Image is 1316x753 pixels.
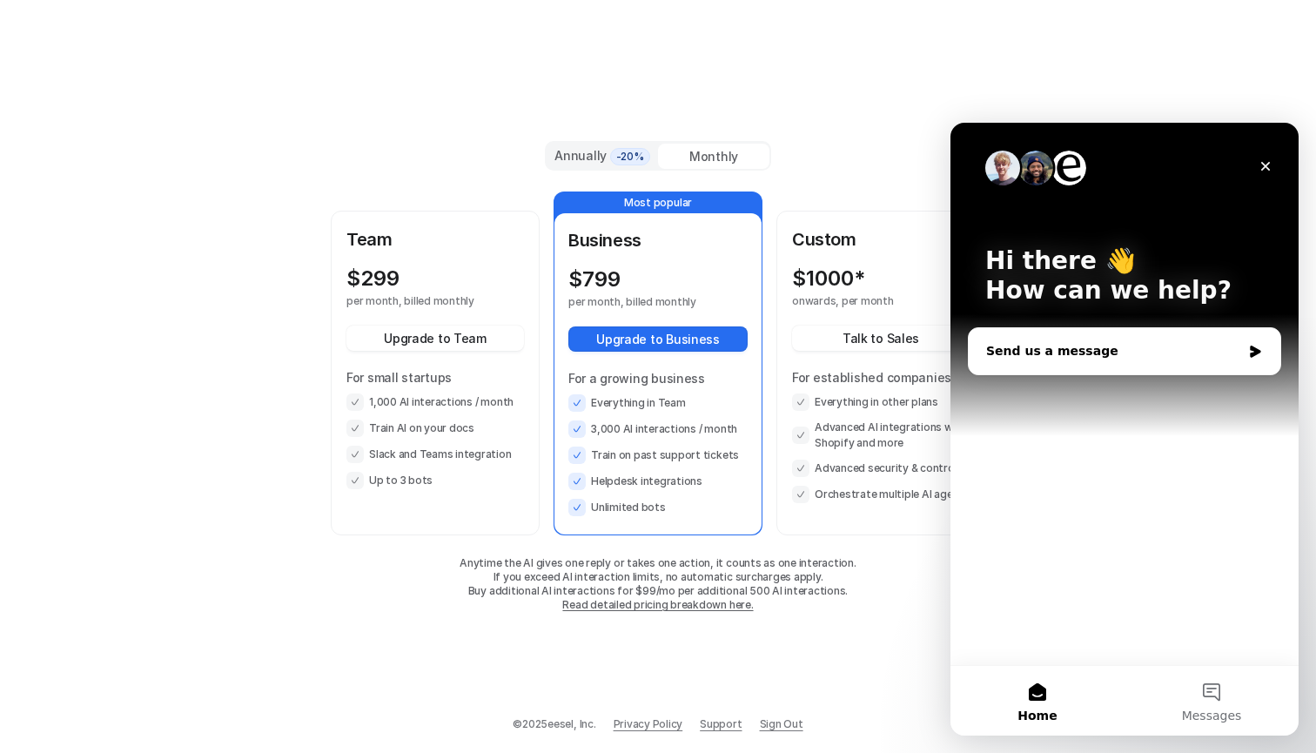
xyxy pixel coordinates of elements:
p: $ 299 [346,266,399,291]
a: Read detailed pricing breakdown here. [562,598,753,611]
li: Advanced AI integrations with Shopify and more [792,420,970,451]
p: $ 799 [568,267,621,292]
iframe: Intercom live chat [950,123,1299,736]
p: Custom [792,226,970,252]
p: Anytime the AI gives one reply or takes one action, it counts as one interaction. [331,556,985,570]
p: Most popular [554,192,762,213]
p: If you exceed AI interaction limits, no automatic surcharges apply. [331,570,985,584]
p: For a growing business [568,369,748,387]
li: Everything in Team [568,394,748,412]
button: Upgrade to Business [568,326,748,352]
li: 1,000 AI interactions / month [346,393,524,411]
li: 3,000 AI interactions / month [568,420,748,438]
div: Annually [554,146,651,165]
div: Monthly [658,144,769,169]
p: Team [346,226,524,252]
p: © 2025 eesel, Inc. [513,716,595,732]
a: Sign Out [760,716,803,732]
p: per month, billed monthly [568,295,716,309]
p: Business [568,227,748,253]
span: Support [700,716,742,732]
li: Train on past support tickets [568,447,748,464]
p: per month, billed monthly [346,294,493,308]
li: Slack and Teams integration [346,446,524,463]
span: -20% [610,148,650,165]
li: Unlimited bots [568,499,748,516]
button: Talk to Sales [792,326,970,351]
p: For established companies [792,368,970,387]
li: Everything in other plans [792,393,970,411]
p: onwards, per month [792,294,938,308]
p: For small startups [346,368,524,387]
li: Train AI on your docs [346,420,524,437]
li: Up to 3 bots [346,472,524,489]
li: Orchestrate multiple AI agents [792,486,970,503]
li: Helpdesk integrations [568,473,748,490]
p: Buy additional AI interactions for $99/mo per additional 500 AI interactions. [331,584,985,598]
button: Upgrade to Team [346,326,524,351]
a: Privacy Policy [614,716,683,732]
li: Advanced security & controls [792,460,970,477]
p: $ 1000* [792,266,865,291]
